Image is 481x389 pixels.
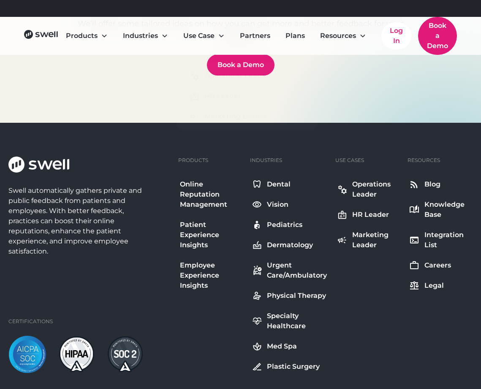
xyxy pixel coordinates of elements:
a: Dermatology [250,238,329,252]
div: Industries [250,157,282,164]
div: Careers [424,260,451,270]
div: Resources [313,27,373,44]
div: Integration List [424,230,471,250]
div: Use Case [183,31,215,41]
div: Products [178,157,208,164]
a: Blog [408,178,473,191]
div: Blog [424,179,440,189]
a: Plans [279,27,312,44]
a: Knowledge Base [408,198,473,222]
img: hipaa-light.png [59,336,94,372]
a: Urgent Care/Ambulatory [250,259,329,282]
a: Plastic Surgery [250,360,329,373]
a: Log In [381,22,411,49]
a: Careers [408,259,473,272]
img: soc2-dark.png [108,336,143,372]
a: Legal [408,279,473,292]
div: Specialty Healthcare [267,311,327,331]
a: Online Reputation Management [178,178,243,211]
div: Pediatrics [267,220,302,230]
div: Legal [424,281,444,291]
a: HR Leader [183,89,311,103]
div: Knowledge Base [424,200,471,220]
nav: Use Case [177,62,318,130]
div: Operations Leader [352,179,399,200]
a: Med Spa [250,340,329,353]
div: Marketing Leader [204,111,267,122]
div: HR Leader [204,91,241,101]
div: Employee Experience Insights [180,260,242,291]
a: Patient Experience Insights [178,218,243,252]
div: Dental [267,179,291,189]
div: Industries [123,31,158,41]
div: Resources [408,157,440,164]
div: Use Cases [335,157,364,164]
a: Dental [250,178,329,191]
a: Marketing Leader [183,110,311,123]
div: Products [66,31,98,41]
div: Resources [320,31,356,41]
a: Integration List [408,228,473,252]
div: Patient Experience Insights [180,220,242,250]
a: Pediatrics [250,218,329,232]
div: Vision [267,200,288,210]
a: Operations Leader [183,69,311,83]
div: Swell automatically gathers private and public feedback from patients and employees. With better ... [8,186,146,257]
div: Plastic Surgery [267,362,320,372]
div: HR Leader [352,210,389,220]
div: Urgent Care/Ambulatory [267,260,327,281]
a: HR Leader [335,208,400,222]
div: Online Reputation Management [180,179,242,210]
div: Products [59,27,114,44]
div: Operations Leader [204,71,269,81]
div: Certifications [8,318,53,325]
a: Marketing Leader [335,228,400,252]
a: Physical Therapy [250,289,329,303]
div: Med Spa [267,341,297,351]
div: Dermatology [267,240,313,250]
a: Partners [233,27,277,44]
a: Book a Demo [418,17,457,55]
div: Industries [116,27,175,44]
a: Specialty Healthcare [250,309,329,333]
a: home [24,30,59,42]
div: Use Case [177,27,231,44]
a: Operations Leader [335,178,400,201]
div: Physical Therapy [267,291,326,301]
div: Marketing Leader [352,230,399,250]
a: Employee Experience Insights [178,259,243,292]
a: Vision [250,198,329,211]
